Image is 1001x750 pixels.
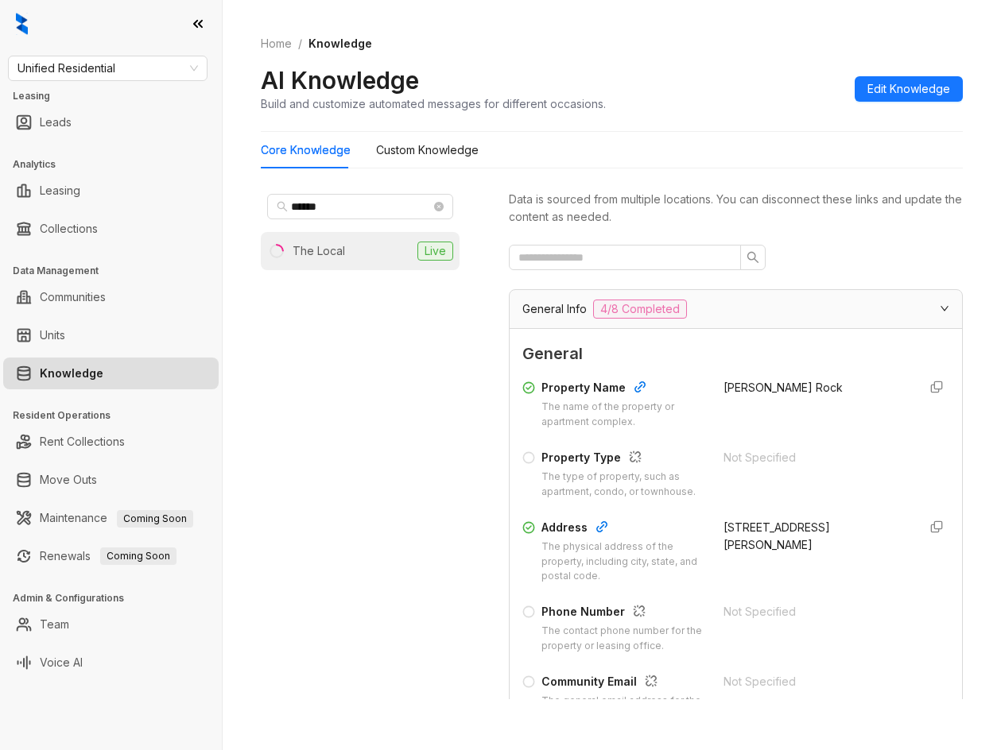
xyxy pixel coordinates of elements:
[13,157,222,172] h3: Analytics
[541,694,704,724] div: The general email address for the property or community inquiries.
[541,519,704,539] div: Address
[16,13,28,35] img: logo
[277,201,288,212] span: search
[261,95,606,112] div: Build and customize automated messages for different occasions.
[541,449,704,470] div: Property Type
[298,35,302,52] li: /
[417,242,453,261] span: Live
[522,342,949,366] span: General
[541,624,704,654] div: The contact phone number for the property or leasing office.
[3,358,219,389] li: Knowledge
[40,358,103,389] a: Knowledge
[40,426,125,458] a: Rent Collections
[40,319,65,351] a: Units
[13,89,222,103] h3: Leasing
[724,381,843,394] span: [PERSON_NAME] Rock
[261,141,351,159] div: Core Knowledge
[293,242,345,260] div: The Local
[376,141,479,159] div: Custom Knowledge
[724,603,906,620] div: Not Specified
[40,213,98,245] a: Collections
[40,647,83,678] a: Voice AI
[3,426,219,458] li: Rent Collections
[3,502,219,534] li: Maintenance
[40,281,106,313] a: Communities
[40,609,69,640] a: Team
[541,603,704,624] div: Phone Number
[3,175,219,207] li: Leasing
[541,470,704,500] div: The type of property, such as apartment, condo, or townhouse.
[541,400,704,430] div: The name of the property or apartment complex.
[510,290,962,328] div: General Info4/8 Completed
[855,76,963,102] button: Edit Knowledge
[724,673,906,690] div: Not Specified
[3,213,219,245] li: Collections
[541,539,704,585] div: The physical address of the property, including city, state, and postal code.
[3,647,219,678] li: Voice AI
[3,106,219,138] li: Leads
[593,300,687,319] span: 4/8 Completed
[3,464,219,496] li: Move Outs
[40,106,72,138] a: Leads
[509,191,963,226] div: Data is sourced from multiple locations. You can disconnect these links and update the content as...
[3,319,219,351] li: Units
[724,449,906,466] div: Not Specified
[3,609,219,640] li: Team
[434,202,444,211] span: close-circle
[867,80,950,98] span: Edit Knowledge
[3,281,219,313] li: Communities
[541,379,704,400] div: Property Name
[40,464,97,496] a: Move Outs
[258,35,295,52] a: Home
[40,540,177,572] a: RenewalsComing Soon
[308,37,372,50] span: Knowledge
[724,519,906,554] div: [STREET_ADDRESS][PERSON_NAME]
[13,591,222,605] h3: Admin & Configurations
[100,547,177,565] span: Coming Soon
[3,540,219,572] li: Renewals
[541,673,704,694] div: Community Email
[261,65,419,95] h2: AI Knowledge
[747,251,759,264] span: search
[522,300,587,318] span: General Info
[40,175,80,207] a: Leasing
[117,510,193,528] span: Coming Soon
[13,408,222,423] h3: Resident Operations
[940,303,949,313] span: expanded
[13,264,222,278] h3: Data Management
[17,56,198,80] span: Unified Residential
